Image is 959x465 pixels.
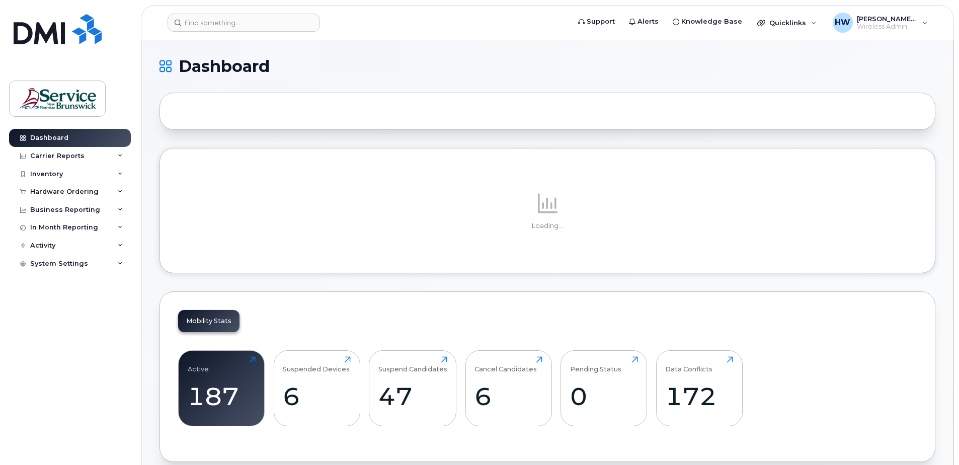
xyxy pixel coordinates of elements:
a: Suspend Candidates47 [378,356,447,421]
a: Suspended Devices6 [283,356,351,421]
div: 187 [188,381,256,411]
div: Suspended Devices [283,356,350,373]
span: Dashboard [179,59,270,74]
div: Data Conflicts [665,356,712,373]
div: Cancel Candidates [474,356,537,373]
p: Loading... [178,221,917,230]
div: 0 [570,381,638,411]
a: Active187 [188,356,256,421]
div: Suspend Candidates [378,356,447,373]
a: Pending Status0 [570,356,638,421]
div: 172 [665,381,733,411]
a: Cancel Candidates6 [474,356,542,421]
div: Active [188,356,209,373]
a: Data Conflicts172 [665,356,733,421]
div: 6 [474,381,542,411]
div: 47 [378,381,447,411]
div: Pending Status [570,356,621,373]
div: 6 [283,381,351,411]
